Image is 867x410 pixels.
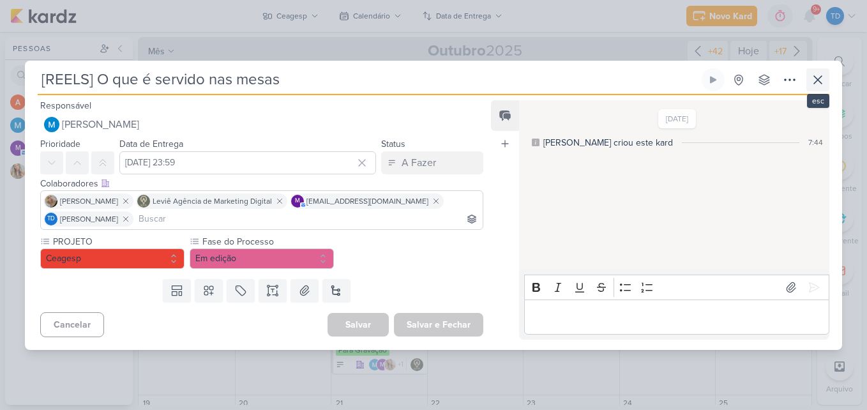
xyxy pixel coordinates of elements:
p: Td [47,216,55,222]
p: m [295,198,300,204]
label: Fase do Processo [201,235,334,248]
button: Cancelar [40,312,104,337]
button: A Fazer [381,151,483,174]
label: Data de Entrega [119,139,183,149]
button: Em edição [190,248,334,269]
span: [PERSON_NAME] [60,195,118,207]
div: mlegnaioli@gmail.com [291,195,304,208]
div: Editor toolbar [524,275,829,300]
div: [PERSON_NAME] criou este kard [543,136,673,149]
span: [EMAIL_ADDRESS][DOMAIN_NAME] [306,195,428,207]
div: Thais de carvalho [45,213,57,225]
label: PROJETO [52,235,185,248]
input: Select a date [119,151,376,174]
div: A Fazer [402,155,436,171]
div: Ligar relógio [708,75,718,85]
div: Colaboradores [40,177,483,190]
label: Status [381,139,405,149]
img: Leviê Agência de Marketing Digital [137,195,150,208]
label: Responsável [40,100,91,111]
span: [PERSON_NAME] [62,117,139,132]
img: Sarah Violante [45,195,57,208]
span: Leviê Agência de Marketing Digital [153,195,272,207]
button: Ceagesp [40,248,185,269]
label: Prioridade [40,139,80,149]
div: 7:44 [808,137,823,148]
input: Buscar [136,211,480,227]
input: Kard Sem Título [38,68,699,91]
img: MARIANA MIRANDA [44,117,59,132]
div: Editor editing area: main [524,300,829,335]
span: [PERSON_NAME] [60,213,118,225]
button: [PERSON_NAME] [40,113,483,136]
div: esc [807,94,829,108]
